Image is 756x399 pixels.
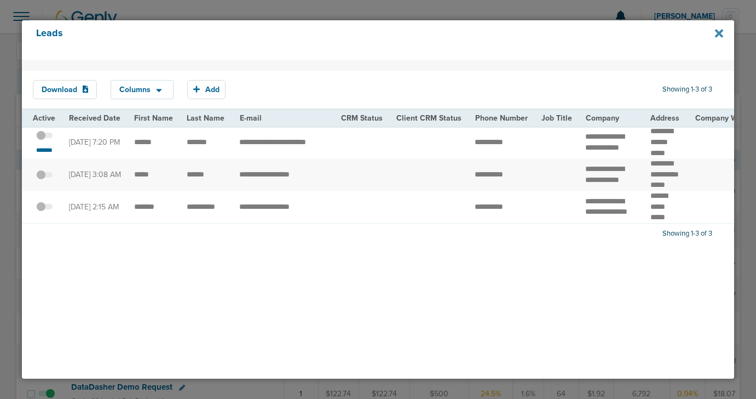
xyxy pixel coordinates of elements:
[534,110,579,127] th: Job Title
[662,229,712,238] span: Showing 1-3 of 3
[389,110,468,127] th: Client CRM Status
[187,113,224,123] span: Last Name
[134,113,173,123] span: First Name
[119,86,151,94] span: Columns
[205,85,220,94] span: Add
[187,80,226,99] button: Add
[62,191,128,223] td: [DATE] 2:15 AM
[69,113,120,123] span: Received Date
[62,158,128,191] td: [DATE] 3:08 AM
[341,113,383,123] span: CRM Status
[644,110,689,127] th: Address
[579,110,643,127] th: Company
[662,85,712,94] span: Showing 1-3 of 3
[36,27,655,53] h4: Leads
[33,80,97,99] button: Download
[240,113,262,123] span: E-mail
[475,113,528,123] span: Phone Number
[33,113,55,123] span: Active
[62,126,128,158] td: [DATE] 7:20 PM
